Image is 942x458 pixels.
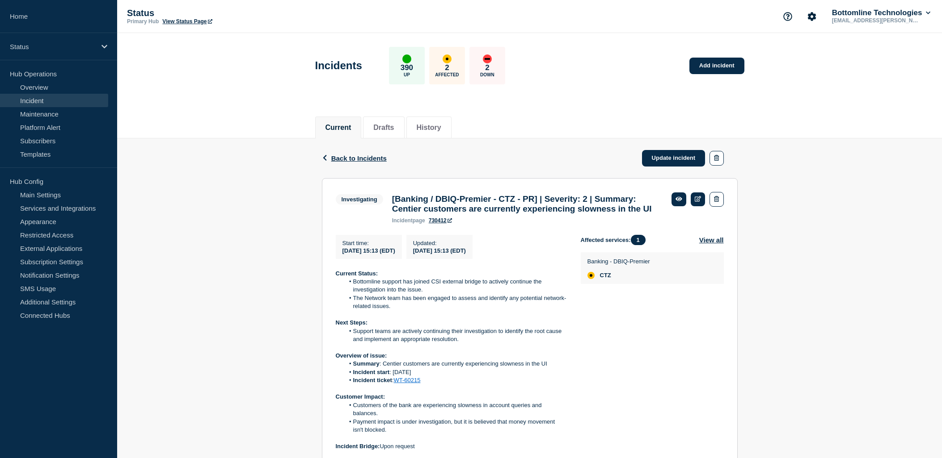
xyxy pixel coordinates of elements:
[342,240,395,246] p: Start time :
[127,18,159,25] p: Primary Hub
[392,194,663,214] h3: [Banking / DBIQ-Premier - CTZ - PR] | Severity: 2 | Summary: Centier customers are currently expe...
[336,443,380,450] strong: Incident Bridge:
[336,194,383,204] span: Investigating
[344,418,566,434] li: Payment impact is under investigation, but it is believed that money movement isn't blocked.
[830,8,932,17] button: Bottomline Technologies
[392,217,413,224] span: incident
[344,368,566,376] li: : [DATE]
[480,72,494,77] p: Down
[429,217,452,224] a: 730412
[162,18,212,25] a: View Status Page
[394,377,421,383] a: WT-60215
[417,124,441,132] button: History
[127,8,306,18] p: Status
[353,369,390,375] strong: Incident start
[344,401,566,418] li: Customers of the bank are experiencing slowness in account queries and balances.
[315,59,362,72] h1: Incidents
[344,278,566,294] li: Bottomline support has joined CSI external bridge to actively continue the investigation into the...
[373,124,394,132] button: Drafts
[413,246,466,254] div: [DATE] 15:13 (EDT)
[803,7,821,26] button: Account settings
[631,235,646,245] span: 1
[413,240,466,246] p: Updated :
[10,43,96,50] p: Status
[336,270,378,277] strong: Current Status:
[336,393,385,400] strong: Customer Impact:
[689,58,744,74] a: Add incident
[483,54,492,63] div: down
[830,17,923,24] p: [EMAIL_ADDRESS][PERSON_NAME][DOMAIN_NAME]
[443,54,452,63] div: affected
[336,352,387,359] strong: Overview of issue:
[336,442,566,450] p: Upon request
[325,124,351,132] button: Current
[344,294,566,311] li: The Network team has been engaged to assess and identify any potential network-related issues.
[336,319,368,326] strong: Next Steps:
[445,63,449,72] p: 2
[322,154,387,162] button: Back to Incidents
[331,154,387,162] span: Back to Incidents
[778,7,797,26] button: Support
[401,63,413,72] p: 390
[587,272,595,279] div: affected
[435,72,459,77] p: Affected
[600,272,611,279] span: CTZ
[344,327,566,344] li: Support teams are actively continuing their investigation to identify the root cause and implemen...
[485,63,489,72] p: 2
[404,72,410,77] p: Up
[587,258,650,265] p: Banking - DBIQ-Premier
[642,150,705,167] a: Update incident
[392,217,425,224] p: page
[581,235,650,245] span: Affected services:
[344,360,566,368] li: : Centier customers are currently experiencing slowness in the UI
[402,54,411,63] div: up
[353,377,392,383] strong: Incident ticket
[699,235,724,245] button: View all
[353,360,380,367] strong: Summary
[344,376,566,384] li: :
[342,247,395,254] span: [DATE] 15:13 (EDT)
